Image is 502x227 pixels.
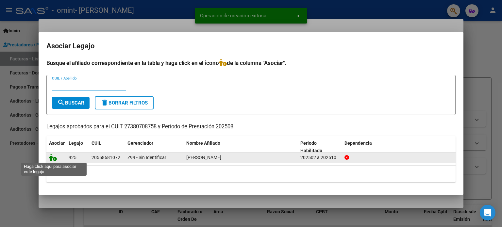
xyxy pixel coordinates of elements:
mat-icon: delete [101,99,109,106]
span: Dependencia [344,140,372,146]
mat-icon: search [57,99,65,106]
datatable-header-cell: Asociar [46,136,66,158]
p: Legajos aprobados para el CUIT 27380708758 y Período de Prestación 202508 [46,123,456,131]
span: Buscar [57,100,84,106]
button: Borrar Filtros [95,96,154,109]
datatable-header-cell: Periodo Habilitado [298,136,342,158]
span: Nombre Afiliado [186,140,220,146]
button: Buscar [52,97,90,109]
span: Legajo [69,140,83,146]
datatable-header-cell: Gerenciador [125,136,184,158]
h2: Asociar Legajo [46,40,456,52]
span: RODRIGUEZ MEDRANO SANTINO [186,155,221,160]
span: CUIL [92,140,101,146]
span: Borrar Filtros [101,100,148,106]
span: Periodo Habilitado [300,140,322,153]
datatable-header-cell: Legajo [66,136,89,158]
div: Open Intercom Messenger [480,205,495,220]
span: Z99 - Sin Identificar [127,155,166,160]
h4: Busque el afiliado correspondiente en la tabla y haga click en el ícono de la columna "Asociar". [46,59,456,67]
span: 925 [69,155,76,160]
span: Asociar [49,140,65,146]
datatable-header-cell: Nombre Afiliado [184,136,298,158]
div: 20558681072 [92,154,120,161]
datatable-header-cell: CUIL [89,136,125,158]
datatable-header-cell: Dependencia [342,136,456,158]
div: 202502 a 202510 [300,154,339,161]
span: Gerenciador [127,140,153,146]
div: 1 registros [46,166,456,182]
